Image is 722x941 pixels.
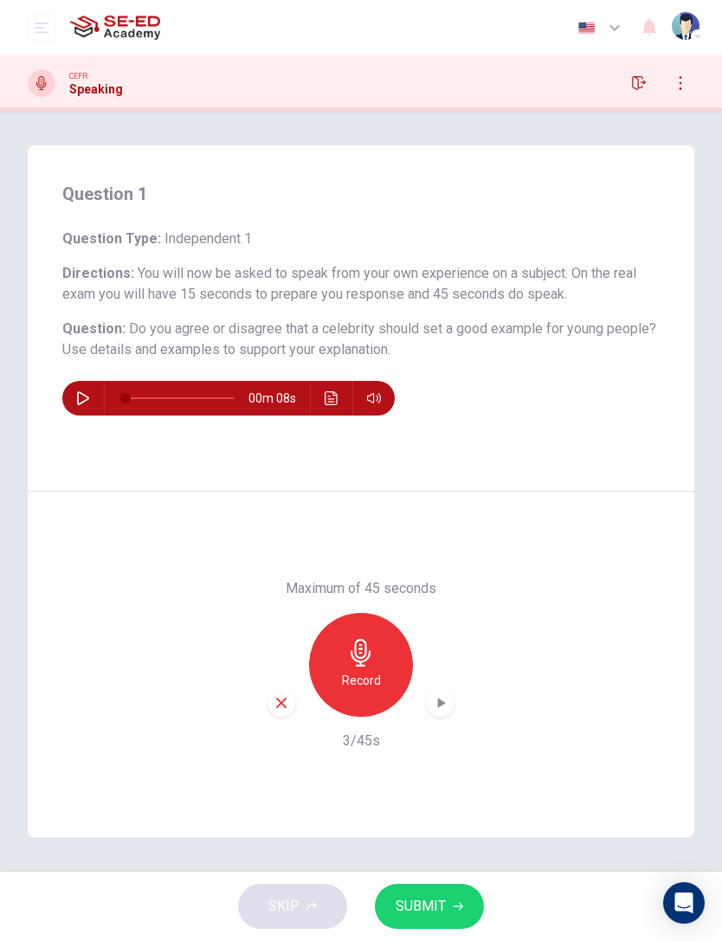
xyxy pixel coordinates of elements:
span: Use details and examples to support your explanation. [62,341,390,358]
button: SUBMIT [375,884,484,929]
h1: Speaking [69,82,123,96]
img: en [576,22,597,35]
h6: Directions : [62,263,660,305]
span: Independent 1 [161,230,252,247]
h4: Question 1 [62,180,660,208]
h6: 3/45s [343,731,380,751]
img: Profile picture [672,12,699,40]
span: SUBMIT [396,894,446,918]
span: 00m 08s [248,381,310,416]
h6: Question : [62,319,660,360]
div: Open Intercom Messenger [663,882,705,924]
span: You will now be asked to speak from your own experience on a subject. On the real exam you will h... [62,265,636,302]
h6: Maximum of 45 seconds [286,578,436,599]
button: Record [309,613,413,717]
h6: Record [342,670,381,691]
button: Click to see the audio transcription [318,381,345,416]
button: open mobile menu [28,14,55,42]
h6: Question Type : [62,229,660,249]
span: CEFR [69,70,87,82]
span: Do you agree or disagree that a celebrity should set a good example for young people? [129,320,656,337]
img: SE-ED Academy logo [69,10,160,45]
